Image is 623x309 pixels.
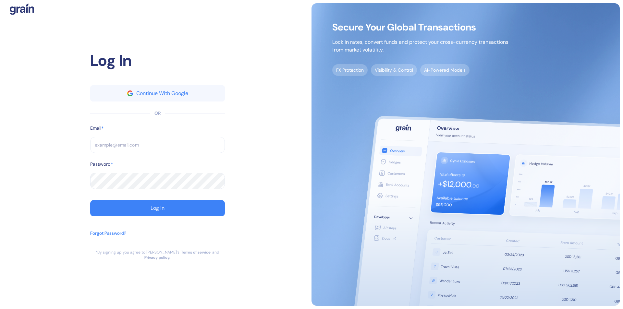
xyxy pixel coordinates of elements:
[151,206,165,211] div: Log In
[90,200,225,216] button: Log In
[154,110,161,117] div: OR
[10,3,34,15] img: logo
[90,49,225,72] div: Log In
[420,64,470,76] span: AI-Powered Models
[181,250,211,255] a: Terms of service
[136,91,188,96] div: Continue With Google
[212,250,219,255] div: and
[371,64,417,76] span: Visibility & Control
[90,230,126,237] div: Forgot Password?
[127,90,133,96] img: google
[311,3,620,306] img: signup-main-image
[332,38,508,54] p: Lock in rates, convert funds and protect your cross-currency transactions from market volatility.
[90,85,225,101] button: googleContinue With Google
[90,161,111,168] label: Password
[332,24,508,30] span: Secure Your Global Transactions
[144,255,170,260] a: Privacy policy.
[95,250,179,255] div: *By signing up you agree to [PERSON_NAME]’s
[332,64,368,76] span: FX Protection
[90,137,225,153] input: example@email.com
[90,227,126,250] button: Forgot Password?
[90,125,101,132] label: Email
